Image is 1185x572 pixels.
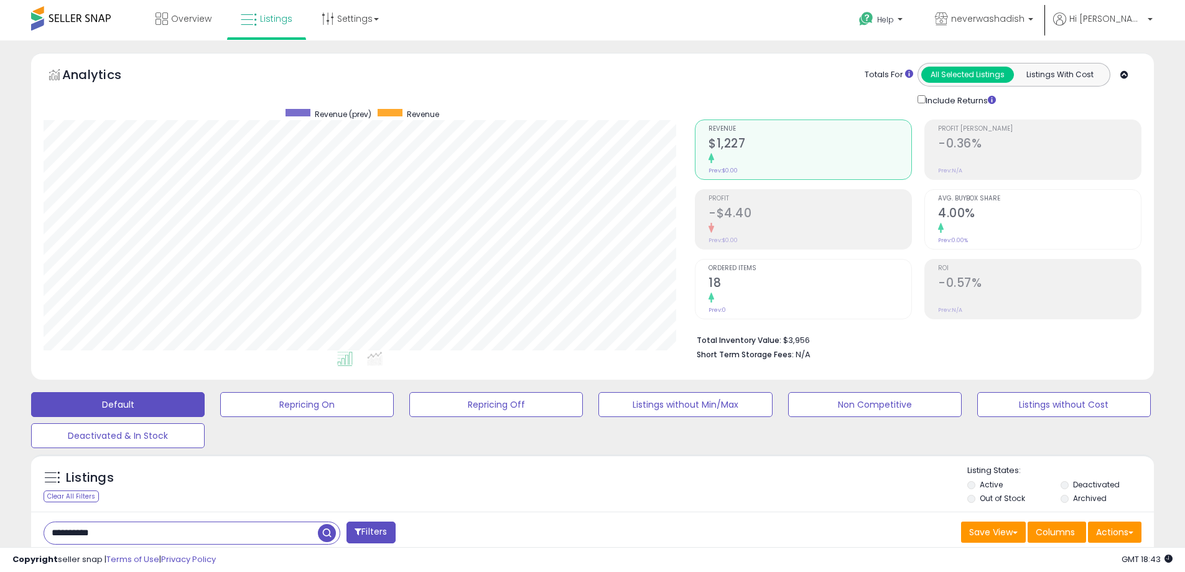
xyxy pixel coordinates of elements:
[161,553,216,565] a: Privacy Policy
[709,265,911,272] span: Ordered Items
[938,265,1141,272] span: ROI
[788,392,962,417] button: Non Competitive
[409,392,583,417] button: Repricing Off
[1053,12,1153,40] a: Hi [PERSON_NAME]
[709,306,726,314] small: Prev: 0
[977,392,1151,417] button: Listings without Cost
[1013,67,1106,83] button: Listings With Cost
[709,276,911,293] h2: 18
[980,479,1003,490] label: Active
[1073,493,1107,504] label: Archived
[938,306,962,314] small: Prev: N/A
[1036,526,1075,538] span: Columns
[951,12,1025,25] span: neverwashadish
[858,11,874,27] i: Get Help
[62,66,146,87] h5: Analytics
[171,12,211,25] span: Overview
[709,206,911,223] h2: -$4.40
[407,109,439,120] span: Revenue
[709,237,738,244] small: Prev: $0.00
[980,493,1025,504] label: Out of Stock
[31,423,205,448] button: Deactivated & In Stock
[697,335,781,345] b: Total Inventory Value:
[865,69,913,81] div: Totals For
[598,392,772,417] button: Listings without Min/Max
[44,490,99,502] div: Clear All Filters
[961,522,1026,543] button: Save View
[938,126,1141,133] span: Profit [PERSON_NAME]
[31,392,205,417] button: Default
[697,332,1132,347] li: $3,956
[260,12,292,25] span: Listings
[709,136,911,153] h2: $1,227
[849,2,915,40] a: Help
[938,276,1141,293] h2: -0.57%
[967,465,1154,477] p: Listing States:
[1122,553,1173,565] span: 2025-08-17 18:43 GMT
[12,554,216,566] div: seller snap | |
[938,206,1141,223] h2: 4.00%
[1073,479,1120,490] label: Deactivated
[938,195,1141,202] span: Avg. Buybox Share
[12,553,58,565] strong: Copyright
[938,167,962,174] small: Prev: N/A
[346,522,395,543] button: Filters
[709,167,738,174] small: Prev: $0.00
[315,109,371,120] span: Revenue (prev)
[908,93,1011,107] div: Include Returns
[938,136,1141,153] h2: -0.36%
[709,195,911,202] span: Profit
[877,14,894,25] span: Help
[921,67,1014,83] button: All Selected Listings
[796,349,811,360] span: N/A
[106,553,159,565] a: Terms of Use
[1069,12,1144,25] span: Hi [PERSON_NAME]
[66,469,114,487] h5: Listings
[697,349,794,360] b: Short Term Storage Fees:
[709,126,911,133] span: Revenue
[1028,522,1086,543] button: Columns
[938,237,968,244] small: Prev: 0.00%
[220,392,394,417] button: Repricing On
[1088,522,1141,543] button: Actions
